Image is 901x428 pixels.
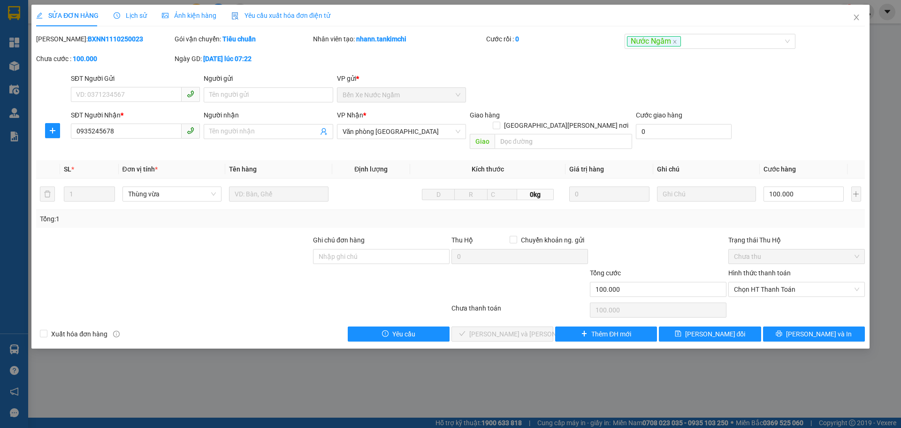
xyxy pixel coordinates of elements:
input: D [422,189,455,200]
button: save[PERSON_NAME] đổi [659,327,761,342]
b: 0 [515,35,519,43]
span: Yêu cầu xuất hóa đơn điện tử [231,12,330,19]
span: Thùng vừa [128,187,216,201]
span: user-add [320,128,328,135]
span: edit [36,12,43,19]
span: [GEOGRAPHIC_DATA][PERSON_NAME] nơi [500,120,632,131]
input: Cước giao hàng [636,124,732,139]
input: VD: Bàn, Ghế [229,187,328,202]
div: Người gửi [204,73,333,84]
span: Ảnh kiện hàng [162,12,216,19]
span: Lịch sử [114,12,147,19]
span: Đơn vị tính [122,165,158,173]
button: exclamation-circleYêu cầu [348,327,450,342]
span: plus [581,330,588,338]
span: plus [46,127,60,134]
span: picture [162,12,168,19]
div: Trạng thái Thu Hộ [728,235,865,245]
span: clock-circle [114,12,120,19]
label: Ghi chú đơn hàng [313,236,365,244]
span: Chưa thu [734,249,859,264]
span: Yêu cầu [392,329,415,339]
span: exclamation-circle [382,330,389,338]
div: Gói vận chuyển: [175,34,311,44]
div: Tổng: 1 [40,214,348,224]
span: phone [187,90,194,98]
img: icon [231,12,239,20]
div: SĐT Người Nhận [71,110,200,120]
div: VP gửi [337,73,466,84]
button: Close [843,5,870,31]
div: Nhân viên tạo: [313,34,484,44]
button: check[PERSON_NAME] và [PERSON_NAME] hàng [451,327,553,342]
span: VP Nhận [337,111,363,119]
input: C [487,189,517,200]
span: Văn phòng Đà Nẵng [343,125,460,139]
b: Tiêu chuẩn [222,35,256,43]
button: delete [40,187,55,202]
input: Ghi Chú [657,187,756,202]
span: Giao hàng [470,111,500,119]
button: plusThêm ĐH mới [555,327,657,342]
button: printer[PERSON_NAME] và In [763,327,865,342]
input: R [454,189,488,200]
span: info-circle [113,331,120,337]
span: Thu Hộ [451,236,473,244]
span: Chuyển khoản ng. gửi [517,235,588,245]
span: SỬA ĐƠN HÀNG [36,12,99,19]
b: nhann.tankimchi [356,35,406,43]
span: printer [776,330,782,338]
span: SL [64,165,71,173]
b: [DATE] lúc 07:22 [203,55,252,62]
div: Cước rồi : [486,34,623,44]
div: Chưa thanh toán [450,303,589,319]
span: 0kg [517,189,554,200]
th: Ghi chú [653,160,760,179]
input: Ghi chú đơn hàng [313,249,450,264]
span: Kích thước [472,165,504,173]
div: Người nhận [204,110,333,120]
button: plus [45,123,60,138]
div: Chưa cước : [36,54,173,64]
input: Dọc đường [495,134,632,149]
span: Định lượng [354,165,388,173]
span: Cước hàng [764,165,796,173]
span: Tổng cước [590,269,621,277]
span: Giá trị hàng [569,165,604,173]
span: Nước Ngầm [627,36,681,47]
b: BXNN1110250023 [88,35,143,43]
input: 0 [569,187,649,202]
label: Hình thức thanh toán [728,269,791,277]
div: [PERSON_NAME]: [36,34,173,44]
span: Giao [470,134,495,149]
span: Thêm ĐH mới [591,329,631,339]
span: phone [187,127,194,134]
div: Ngày GD: [175,54,311,64]
button: plus [851,187,861,202]
span: close [853,14,860,21]
span: Bến Xe Nước Ngầm [343,88,460,102]
span: Chọn HT Thanh Toán [734,282,859,296]
div: SĐT Người Gửi [71,73,200,84]
span: [PERSON_NAME] đổi [685,329,746,339]
span: Xuất hóa đơn hàng [47,329,111,339]
span: [PERSON_NAME] và In [786,329,852,339]
span: Tên hàng [229,165,257,173]
label: Cước giao hàng [636,111,682,119]
span: close [672,39,677,44]
b: 100.000 [73,55,97,62]
span: save [675,330,681,338]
